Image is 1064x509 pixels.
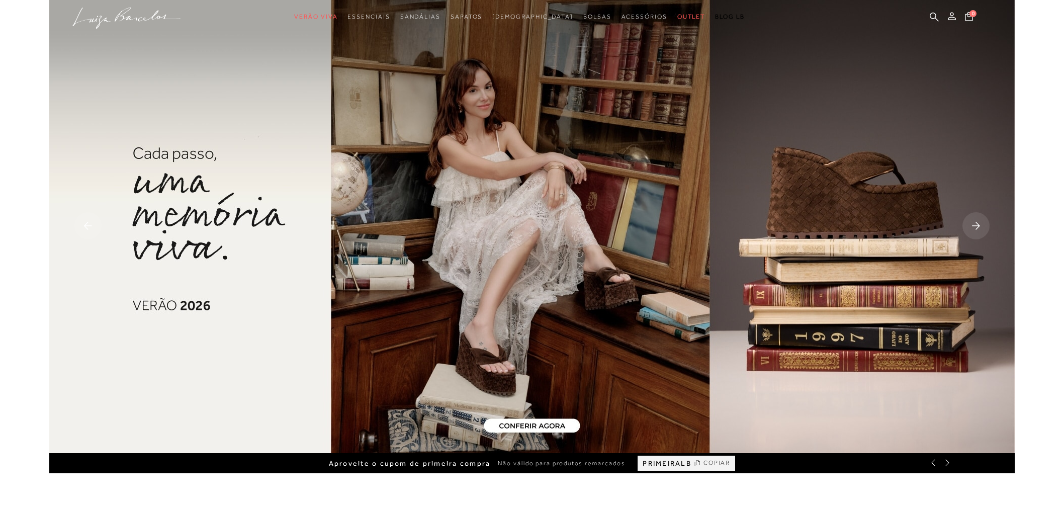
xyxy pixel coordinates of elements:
a: categoryNavScreenReaderText [583,8,611,26]
span: COPIAR [703,458,731,468]
span: 0 [969,10,977,17]
a: categoryNavScreenReaderText [400,8,440,26]
a: categoryNavScreenReaderText [347,8,390,26]
span: Outlet [677,13,705,20]
span: Sandálias [400,13,440,20]
span: Bolsas [583,13,611,20]
span: Acessórios [622,13,667,20]
a: categoryNavScreenReaderText [677,8,705,26]
a: categoryNavScreenReaderText [294,8,337,26]
span: [DEMOGRAPHIC_DATA] [492,13,573,20]
span: Não válido para produtos remarcados. [498,459,628,468]
a: categoryNavScreenReaderText [622,8,667,26]
a: noSubCategoriesText [492,8,573,26]
span: Sapatos [451,13,482,20]
span: BLOG LB [715,13,744,20]
a: categoryNavScreenReaderText [451,8,482,26]
span: PRIMEIRALB [643,459,691,468]
a: BLOG LB [715,8,744,26]
span: Aproveite o cupom de primeira compra [329,459,491,468]
span: Essenciais [347,13,390,20]
span: Verão Viva [294,13,337,20]
button: 0 [962,11,976,25]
